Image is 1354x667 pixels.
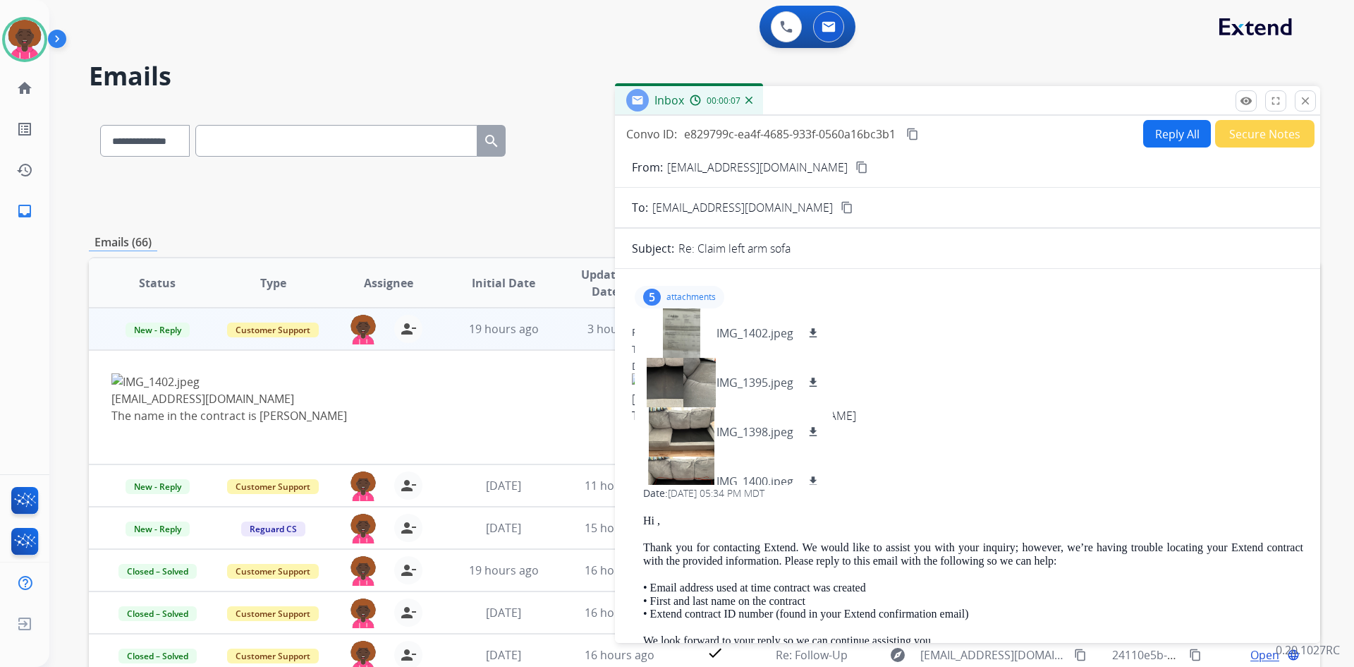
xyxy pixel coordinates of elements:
[486,605,521,620] span: [DATE]
[486,520,521,536] span: [DATE]
[643,469,1303,483] div: To:
[632,199,648,216] p: To:
[643,515,1303,527] p: Hi ,
[1074,649,1087,661] mat-icon: content_copy
[364,275,413,292] span: Assignee
[585,520,654,536] span: 15 hours ago
[400,647,417,663] mat-icon: person_remove
[668,486,764,500] span: [DATE] 05:34 PM MDT
[16,203,33,220] mat-icon: inbox
[400,519,417,536] mat-icon: person_remove
[807,376,819,389] mat-icon: download
[585,647,654,663] span: 16 hours ago
[906,128,919,140] mat-icon: content_copy
[716,325,793,342] p: IMG_1402.jpeg
[16,80,33,97] mat-icon: home
[118,606,197,621] span: Closed – Solved
[684,126,896,142] span: e829799c-ea4f-4685-933f-0560a16bc3b1
[716,473,793,490] p: IMG_1400.jpeg
[841,201,853,214] mat-icon: content_copy
[227,479,319,494] span: Customer Support
[652,199,833,216] span: [EMAIL_ADDRESS][DOMAIN_NAME]
[111,373,1067,441] div: [EMAIL_ADDRESS][DOMAIN_NAME]
[1112,647,1326,663] span: 24110e5b-e934-48aa-9fcb-4d835318b0df
[1269,95,1282,107] mat-icon: fullscreen
[678,240,791,257] p: Re: Claim left arm sofa
[472,275,535,292] span: Initial Date
[349,599,377,628] img: agent-avatar
[139,275,176,292] span: Status
[486,478,521,493] span: [DATE]
[5,20,44,59] img: avatar
[643,452,1303,467] div: From:
[1189,649,1202,661] mat-icon: content_copy
[632,407,1303,424] div: The name in the contract is [PERSON_NAME]
[89,234,157,251] p: Emails (66)
[587,321,651,337] span: 3 hours ago
[1299,95,1312,107] mat-icon: close
[889,647,906,663] mat-icon: explore
[400,604,417,621] mat-icon: person_remove
[118,564,197,579] span: Closed – Solved
[469,321,539,337] span: 19 hours ago
[643,289,661,306] div: 5
[667,159,848,176] p: [EMAIL_ADDRESS][DOMAIN_NAME]
[716,374,793,391] p: IMG_1395.jpeg
[349,315,377,344] img: agent-avatar
[486,647,521,663] span: [DATE]
[469,563,539,578] span: 19 hours ago
[227,649,319,663] span: Customer Support
[632,240,674,257] p: Subject:
[643,541,1303,567] p: Thank you for contacting Extend. We would like to assist you with your inquiry; however, we’re ha...
[260,275,286,292] span: Type
[643,582,1303,620] p: • Email address used at time contract was created • First and last name on the contract • Extend ...
[227,606,319,621] span: Customer Support
[483,133,500,150] mat-icon: search
[654,92,684,108] span: Inbox
[126,479,190,494] span: New - Reply
[227,564,319,579] span: Customer Support
[666,292,716,303] p: attachments
[400,477,417,494] mat-icon: person_remove
[585,605,654,620] span: 16 hours ago
[855,161,868,174] mat-icon: content_copy
[1276,642,1340,659] p: 0.20.1027RC
[1143,120,1211,148] button: Reply All
[1215,120,1315,148] button: Secure Notes
[16,162,33,179] mat-icon: history
[126,522,190,536] span: New - Reply
[241,522,305,536] span: Reguard CS
[807,475,819,488] mat-icon: download
[111,407,1067,424] div: The name in the contract is [PERSON_NAME]
[118,649,197,663] span: Closed – Solved
[126,323,190,337] span: New - Reply
[626,126,677,143] p: Convo ID:
[400,562,417,579] mat-icon: person_remove
[920,647,1066,663] span: [EMAIL_ADDRESS][DOMAIN_NAME]
[349,471,377,501] img: agent-avatar
[807,426,819,438] mat-icon: download
[111,373,1067,390] img: IMG_1402.jpeg
[632,373,1303,390] img: IMG_1402.jpeg
[707,95,740,107] span: 00:00:07
[643,635,1303,647] p: We look forward to your reply so we can continue assisting you.
[585,563,654,578] span: 16 hours ago
[632,325,1303,339] div: From:
[707,644,724,661] mat-icon: check
[1240,95,1252,107] mat-icon: remove_red_eye
[632,359,1303,373] div: Date:
[1250,647,1279,663] span: Open
[632,373,1303,441] span: [EMAIL_ADDRESS][DOMAIN_NAME]
[632,159,663,176] p: From:
[89,62,1320,90] h2: Emails
[349,514,377,543] img: agent-avatar
[643,486,1303,500] div: Date:
[349,556,377,586] img: agent-avatar
[716,423,793,440] p: IMG_1398.jpeg
[227,323,319,337] span: Customer Support
[632,342,1303,356] div: To:
[776,647,848,663] span: Re: Follow-Up
[16,121,33,138] mat-icon: list_alt
[807,327,819,339] mat-icon: download
[400,320,417,337] mat-icon: person_remove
